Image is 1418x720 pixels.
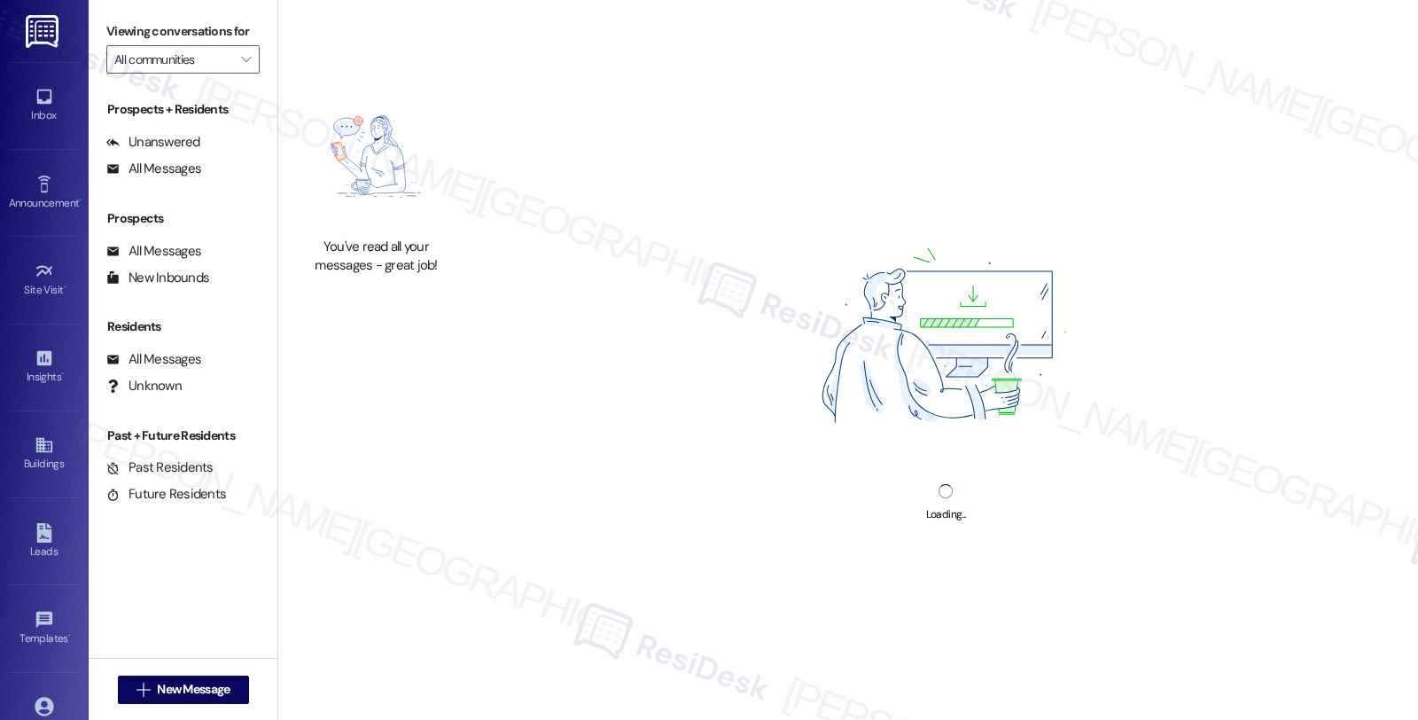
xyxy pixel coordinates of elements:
[9,256,80,304] a: Site Visit •
[9,430,80,478] a: Buildings
[106,377,182,395] div: Unknown
[106,350,201,369] div: All Messages
[9,343,80,391] a: Insights •
[64,281,66,293] span: •
[136,683,150,697] i: 
[118,676,249,704] button: New Message
[9,518,80,566] a: Leads
[106,242,201,261] div: All Messages
[89,317,277,336] div: Residents
[114,45,231,74] input: All communities
[79,194,82,207] span: •
[9,82,80,129] a: Inbox
[106,133,200,152] div: Unanswered
[926,505,966,524] div: Loading...
[106,160,201,178] div: All Messages
[106,485,226,504] div: Future Residents
[9,605,80,653] a: Templates •
[89,209,277,228] div: Prospects
[157,680,230,699] span: New Message
[106,269,209,287] div: New Inbounds
[298,84,454,228] img: empty-state
[298,238,454,276] div: You've read all your messages - great job!
[89,100,277,119] div: Prospects + Residents
[106,458,214,477] div: Past Residents
[61,368,64,380] span: •
[89,427,277,445] div: Past + Future Residents
[106,18,260,45] label: Viewing conversations for
[241,52,251,67] i: 
[68,630,71,642] span: •
[26,15,62,48] img: ResiDesk Logo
